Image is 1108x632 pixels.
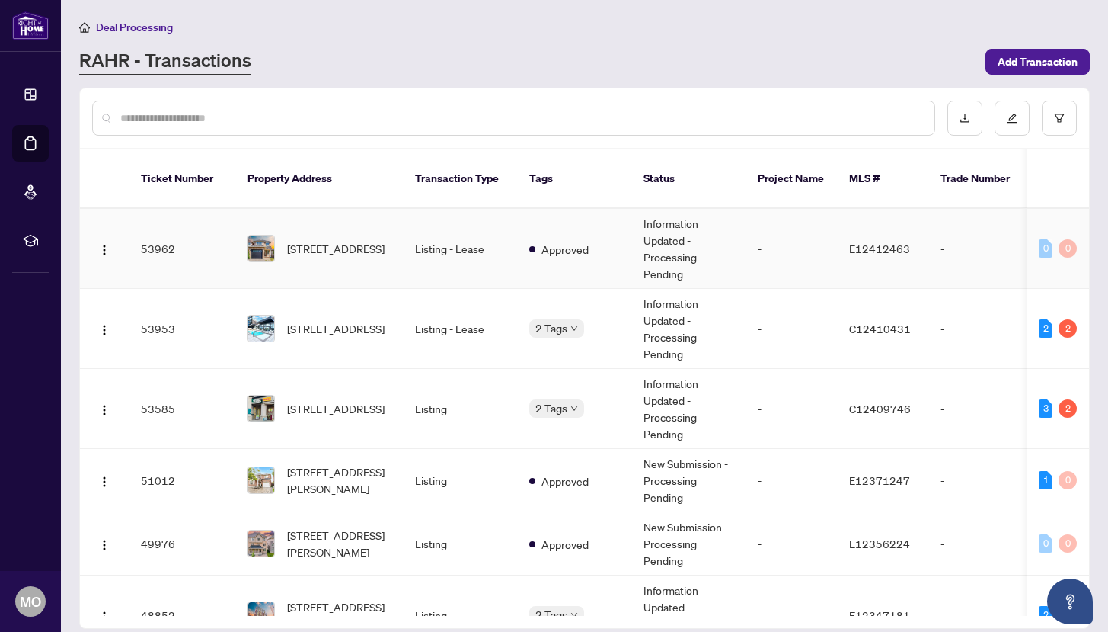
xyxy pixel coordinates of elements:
[849,537,910,550] span: E12356224
[849,608,910,622] span: E12347181
[129,289,235,369] td: 53953
[248,531,274,557] img: thumbnail-img
[98,611,110,623] img: Logo
[631,209,746,289] td: Information Updated - Processing Pending
[1039,534,1052,553] div: 0
[248,236,274,261] img: thumbnail-img
[1059,239,1077,258] div: 0
[79,48,251,75] a: RAHR - Transactions
[1039,399,1052,418] div: 3
[248,467,274,493] img: thumbnail-img
[287,464,391,497] span: [STREET_ADDRESS][PERSON_NAME]
[1059,319,1077,338] div: 2
[248,602,274,628] img: thumbnail-img
[403,149,517,209] th: Transaction Type
[517,149,631,209] th: Tags
[1007,113,1017,124] span: edit
[998,50,1078,74] span: Add Transaction
[928,289,1035,369] td: -
[92,396,117,421] button: Logo
[1039,606,1052,624] div: 2
[928,369,1035,449] td: -
[631,369,746,449] td: Information Updated - Processing Pending
[98,324,110,336] img: Logo
[849,322,911,335] span: C12410431
[1047,579,1093,624] button: Open asap
[248,396,274,422] img: thumbnail-img
[1042,101,1077,136] button: filter
[287,598,391,632] span: [STREET_ADDRESS][PERSON_NAME]
[287,240,385,257] span: [STREET_ADDRESS]
[92,603,117,627] button: Logo
[541,473,589,489] span: Approved
[129,449,235,512] td: 51012
[928,149,1035,209] th: Trade Number
[985,49,1090,75] button: Add Transaction
[79,22,90,33] span: home
[541,241,589,258] span: Approved
[746,149,837,209] th: Project Name
[746,369,837,449] td: -
[1039,471,1052,489] div: 1
[287,527,391,560] span: [STREET_ADDRESS][PERSON_NAME]
[746,289,837,369] td: -
[403,512,517,576] td: Listing
[129,369,235,449] td: 53585
[20,591,41,612] span: MO
[631,289,746,369] td: Information Updated - Processing Pending
[849,473,910,487] span: E12371247
[403,289,517,369] td: Listing - Lease
[1059,534,1077,553] div: 0
[849,242,910,255] span: E12412463
[746,512,837,576] td: -
[570,611,578,619] span: down
[746,449,837,512] td: -
[631,149,746,209] th: Status
[1059,399,1077,418] div: 2
[947,101,982,136] button: download
[92,236,117,261] button: Logo
[12,11,49,40] img: logo
[248,316,274,342] img: thumbnail-img
[1039,239,1052,258] div: 0
[928,209,1035,289] td: -
[1054,113,1065,124] span: filter
[631,449,746,512] td: New Submission - Processing Pending
[570,405,578,412] span: down
[631,512,746,576] td: New Submission - Processing Pending
[535,319,567,337] span: 2 Tags
[570,325,578,332] span: down
[995,101,1030,136] button: edit
[92,468,117,492] button: Logo
[287,320,385,337] span: [STREET_ADDRESS]
[129,512,235,576] td: 49976
[92,531,117,556] button: Logo
[403,209,517,289] td: Listing - Lease
[541,536,589,553] span: Approved
[129,209,235,289] td: 53962
[1039,319,1052,338] div: 2
[98,476,110,488] img: Logo
[92,316,117,341] button: Logo
[129,149,235,209] th: Ticket Number
[837,149,928,209] th: MLS #
[235,149,403,209] th: Property Address
[849,402,911,415] span: C12409746
[960,113,970,124] span: download
[98,244,110,256] img: Logo
[746,209,837,289] td: -
[928,512,1035,576] td: -
[403,449,517,512] td: Listing
[98,539,110,551] img: Logo
[1059,471,1077,489] div: 0
[535,606,567,624] span: 2 Tags
[928,449,1035,512] td: -
[535,399,567,417] span: 2 Tags
[96,21,173,34] span: Deal Processing
[403,369,517,449] td: Listing
[98,404,110,416] img: Logo
[287,400,385,417] span: [STREET_ADDRESS]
